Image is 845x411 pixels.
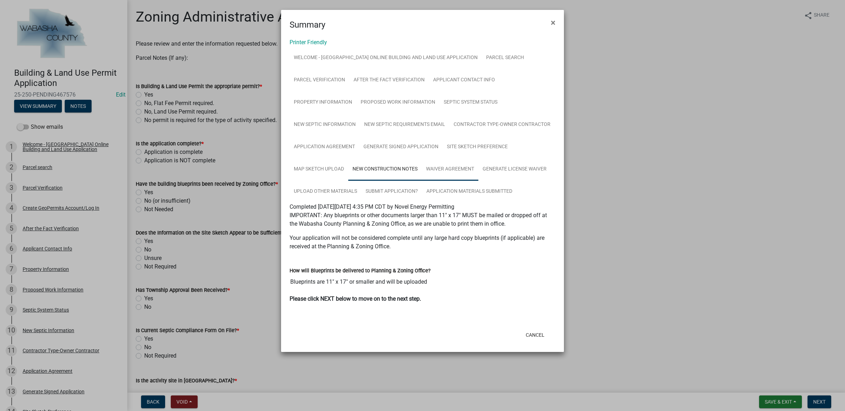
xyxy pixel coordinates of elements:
[290,136,359,158] a: Application Agreement
[429,69,499,92] a: Applicant Contact Info
[443,136,512,158] a: Site Sketch Preference
[349,69,429,92] a: After the Fact Verification
[359,136,443,158] a: Generate Signed Application
[545,13,561,33] button: Close
[290,295,421,302] strong: Please click NEXT below to move on to the next step.
[482,47,528,69] a: Parcel search
[290,18,325,31] h4: Summary
[290,268,431,273] label: How will Blueprints be delivered to Planning & Zoning Office?
[290,47,482,69] a: Welcome - [GEOGRAPHIC_DATA] Online Building and Land Use Application
[290,114,360,136] a: New Septic Information
[360,114,449,136] a: New Septic Requirements Email
[290,211,555,228] p: IMPORTANT: Any blueprints or other documents larger than 11" x 17" MUST be mailed or dropped off ...
[290,69,349,92] a: Parcel Verification
[356,91,439,114] a: Proposed Work Information
[439,91,502,114] a: Septic System Status
[551,18,555,28] span: ×
[422,180,517,203] a: Application Materials Submitted
[422,158,478,181] a: Waiver Agreement
[290,234,555,251] p: Your application will not be considered complete until any large hard copy blueprints (if applica...
[449,114,555,136] a: Contractor Type-Owner Contractor
[290,158,348,181] a: Map Sketch Upload
[290,203,454,210] span: Completed [DATE][DATE] 4:35 PM CDT by Novel Energy Permitting
[478,158,551,181] a: Generate License Waiver
[348,158,422,181] a: New Construction Notes
[290,91,356,114] a: Property Information
[361,180,422,203] a: Submit Application?
[290,180,361,203] a: Upload Other Materials
[290,39,327,46] a: Printer Friendly
[520,329,550,341] button: Cancel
